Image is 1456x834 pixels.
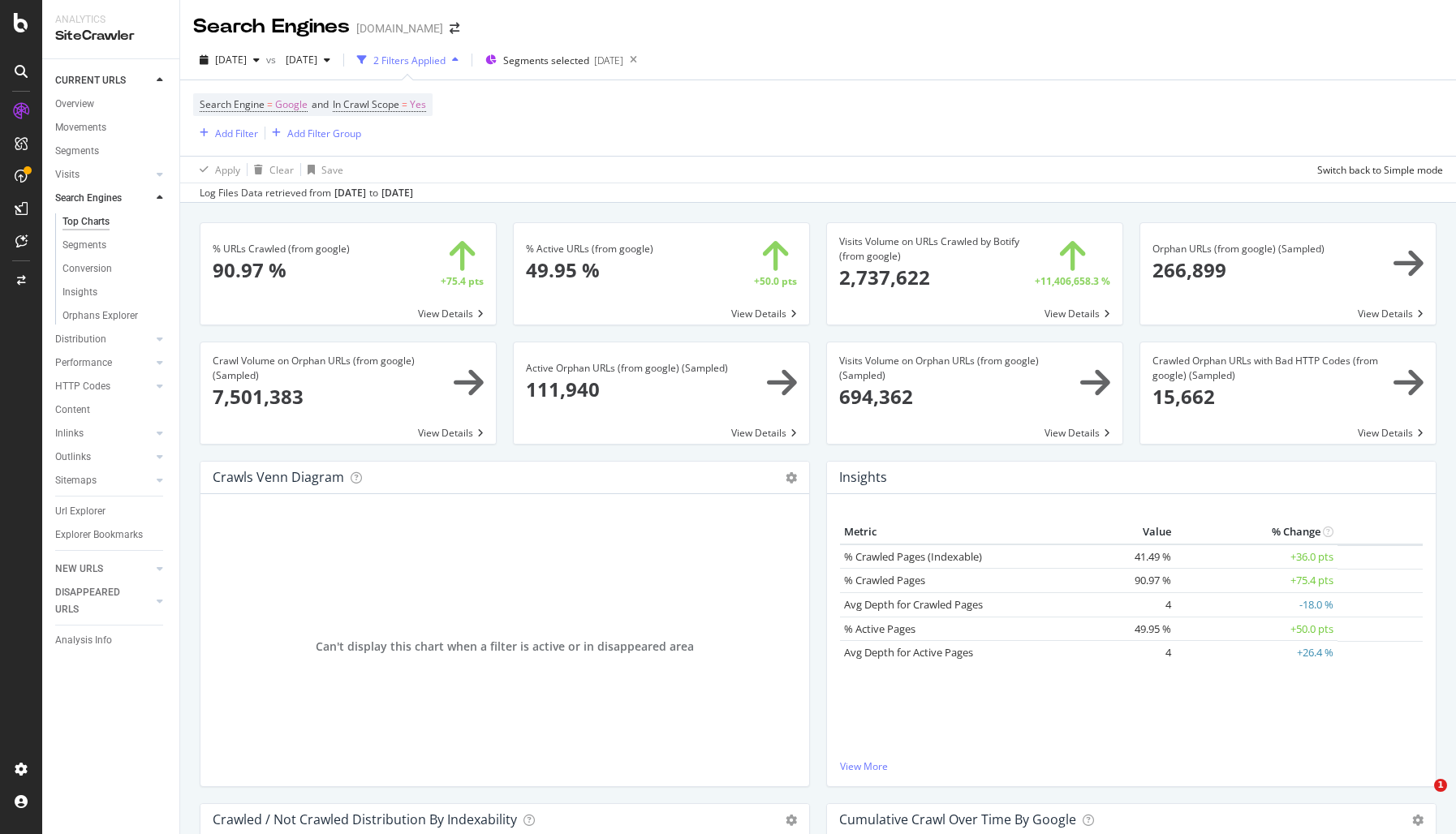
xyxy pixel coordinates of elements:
[55,378,110,395] div: HTTP Codes
[1110,592,1175,617] td: 4
[1175,520,1338,544] th: % Change
[55,449,152,466] a: Outlinks
[55,425,152,442] a: Inlinks
[55,632,112,649] div: Analysis Info
[55,119,106,136] div: Movements
[55,503,106,520] div: Url Explorer
[55,143,168,160] a: Segments
[266,53,279,67] span: vs
[1317,163,1443,177] div: Switch back to Simple mode
[215,163,240,177] div: Apply
[62,237,106,254] div: Segments
[351,47,465,73] button: 2 Filters Applied
[1175,592,1338,617] td: -18.0 %
[594,54,623,67] div: [DATE]
[200,97,265,111] span: Search Engine
[62,213,110,230] div: Top Charts
[200,186,413,200] div: Log Files Data retrieved from to
[55,13,166,27] div: Analytics
[316,638,694,655] span: Can't display this chart when a filter is active or in disappeared area
[356,20,443,37] div: [DOMAIN_NAME]
[62,284,168,301] a: Insights
[844,621,915,636] a: % Active Pages
[55,331,152,348] a: Distribution
[55,143,99,160] div: Segments
[844,549,982,564] a: % Crawled Pages (Indexable)
[1175,641,1338,664] td: +26.4 %
[844,597,983,612] a: Avg Depth for Crawled Pages
[844,645,973,660] a: Avg Depth for Active Pages
[265,123,361,143] button: Add Filter Group
[193,123,258,143] button: Add Filter
[55,632,168,649] a: Analysis Info
[1110,641,1175,664] td: 4
[1175,569,1338,593] td: +75.4 pts
[55,96,94,113] div: Overview
[381,186,413,200] div: [DATE]
[62,260,168,277] a: Conversion
[1110,544,1175,569] td: 41.49 %
[450,23,459,34] div: arrow-right-arrow-left
[55,402,90,419] div: Content
[193,157,240,183] button: Apply
[55,472,152,489] a: Sitemaps
[55,355,112,372] div: Performance
[55,119,168,136] a: Movements
[55,584,152,618] a: DISAPPEARED URLS
[55,166,80,183] div: Visits
[55,561,103,578] div: NEW URLS
[839,809,1076,831] h4: Cumulative Crawl Over Time by google
[55,331,106,348] div: Distribution
[840,520,1110,544] th: Metric
[248,157,294,183] button: Clear
[215,53,247,67] span: 2025 Aug. 20th
[279,53,317,67] span: 2025 Mar. 19th
[213,466,344,488] h4: Crawls Venn Diagram
[62,284,97,301] div: Insights
[55,27,166,45] div: SiteCrawler
[62,307,168,325] a: Orphans Explorer
[1110,520,1175,544] th: Value
[215,127,258,140] div: Add Filter
[334,186,366,200] div: [DATE]
[410,93,426,116] span: Yes
[55,561,152,578] a: NEW URLS
[373,54,446,67] div: 2 Filters Applied
[55,190,152,207] a: Search Engines
[1412,815,1424,826] i: Options
[55,503,168,520] a: Url Explorer
[844,573,925,587] a: % Crawled Pages
[213,809,517,831] h4: Crawled / Not Crawled Distribution By Indexability
[839,466,887,488] h4: Insights
[55,472,97,489] div: Sitemaps
[786,472,797,484] i: Options
[1311,157,1443,183] button: Switch back to Simple mode
[269,163,294,177] div: Clear
[55,425,84,442] div: Inlinks
[275,93,308,116] span: Google
[321,163,343,177] div: Save
[62,213,168,230] a: Top Charts
[279,47,337,73] button: [DATE]
[1175,544,1338,569] td: +36.0 pts
[62,260,112,277] div: Conversion
[333,97,399,111] span: In Crawl Scope
[1434,779,1447,792] span: 1
[55,72,152,89] a: CURRENT URLS
[55,96,168,113] a: Overview
[786,815,797,826] i: Options
[193,13,350,41] div: Search Engines
[55,402,168,419] a: Content
[1110,617,1175,641] td: 49.95 %
[479,47,623,73] button: Segments selected[DATE]
[1401,779,1440,818] iframe: Intercom live chat
[62,307,138,325] div: Orphans Explorer
[55,584,137,618] div: DISAPPEARED URLS
[55,72,126,89] div: CURRENT URLS
[1175,617,1338,641] td: +50.0 pts
[55,527,143,544] div: Explorer Bookmarks
[55,527,168,544] a: Explorer Bookmarks
[503,54,589,67] span: Segments selected
[55,449,91,466] div: Outlinks
[402,97,407,111] span: =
